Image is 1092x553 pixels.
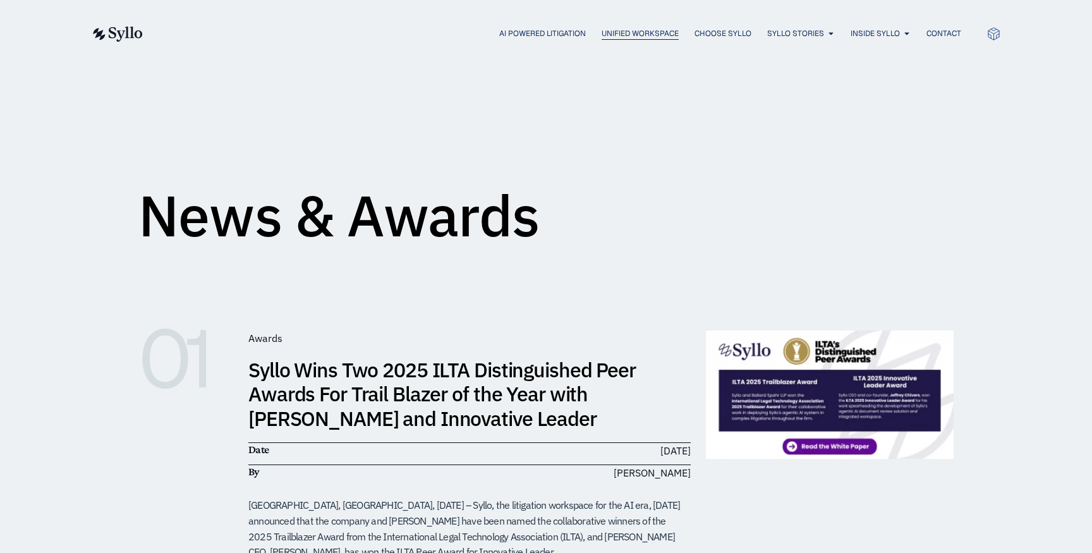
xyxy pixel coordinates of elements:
[138,187,540,244] h1: News & Awards
[248,443,463,457] h6: Date
[660,444,691,457] time: [DATE]
[614,465,691,480] span: [PERSON_NAME]
[138,331,233,387] h6: 01
[248,465,463,479] h6: By
[168,28,961,40] div: Menu Toggle
[248,356,636,432] a: Syllo Wins Two 2025 ILTA Distinguished Peer Awards For Trail Blazer of the Year with [PERSON_NAME...
[706,331,954,459] img: White-Paper-Preview-V2-1
[602,28,679,39] a: Unified Workspace
[695,28,751,39] a: Choose Syllo
[91,27,143,42] img: syllo
[499,28,586,39] a: AI Powered Litigation
[926,28,961,39] a: Contact
[168,28,961,40] nav: Menu
[851,28,900,39] a: Inside Syllo
[248,332,282,344] span: Awards
[767,28,824,39] a: Syllo Stories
